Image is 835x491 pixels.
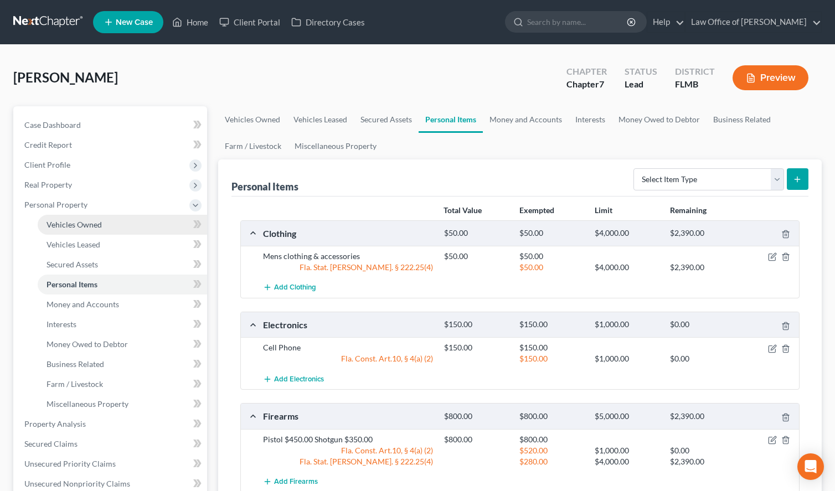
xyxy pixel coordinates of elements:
[664,411,740,422] div: $2,390.00
[38,334,207,354] a: Money Owed to Debtor
[47,280,97,289] span: Personal Items
[24,120,81,130] span: Case Dashboard
[47,220,102,229] span: Vehicles Owned
[274,477,318,486] span: Add Firearms
[231,180,298,193] div: Personal Items
[16,414,207,434] a: Property Analysis
[519,205,554,215] strong: Exempted
[589,228,664,239] div: $4,000.00
[218,106,287,133] a: Vehicles Owned
[599,79,604,89] span: 7
[214,12,286,32] a: Client Portal
[527,12,628,32] input: Search by name...
[257,228,439,239] div: Clothing
[47,379,103,389] span: Farm / Livestock
[514,411,589,422] div: $800.00
[566,78,607,91] div: Chapter
[24,140,72,149] span: Credit Report
[589,445,664,456] div: $1,000.00
[685,12,821,32] a: Law Office of [PERSON_NAME]
[24,419,86,428] span: Property Analysis
[797,453,824,480] div: Open Intercom Messenger
[167,12,214,32] a: Home
[47,299,119,309] span: Money and Accounts
[257,445,439,456] div: Fla. Const. Art.10, § 4(a) (2)
[218,133,288,159] a: Farm / Livestock
[589,353,664,364] div: $1,000.00
[444,205,482,215] strong: Total Value
[675,78,715,91] div: FLMB
[24,479,130,488] span: Unsecured Nonpriority Claims
[647,12,684,32] a: Help
[47,399,128,409] span: Miscellaneous Property
[589,411,664,422] div: $5,000.00
[670,205,707,215] strong: Remaining
[514,445,589,456] div: $520.00
[589,319,664,330] div: $1,000.00
[257,456,439,467] div: Fla. Stat. [PERSON_NAME]. § 222.25(4)
[569,106,612,133] a: Interests
[16,434,207,454] a: Secured Claims
[38,374,207,394] a: Farm / Livestock
[514,434,589,445] div: $800.00
[612,106,707,133] a: Money Owed to Debtor
[664,456,740,467] div: $2,390.00
[16,115,207,135] a: Case Dashboard
[589,456,664,467] div: $4,000.00
[38,354,207,374] a: Business Related
[38,235,207,255] a: Vehicles Leased
[664,262,740,273] div: $2,390.00
[625,78,657,91] div: Lead
[419,106,483,133] a: Personal Items
[483,106,569,133] a: Money and Accounts
[38,215,207,235] a: Vehicles Owned
[38,314,207,334] a: Interests
[439,434,514,445] div: $800.00
[13,69,118,85] span: [PERSON_NAME]
[257,262,439,273] div: Fla. Stat. [PERSON_NAME]. § 222.25(4)
[274,283,316,292] span: Add Clothing
[595,205,612,215] strong: Limit
[257,410,439,422] div: Firearms
[514,342,589,353] div: $150.00
[38,394,207,414] a: Miscellaneous Property
[38,275,207,294] a: Personal Items
[263,277,316,298] button: Add Clothing
[274,375,324,384] span: Add Electronics
[566,65,607,78] div: Chapter
[263,369,324,389] button: Add Electronics
[514,319,589,330] div: $150.00
[675,65,715,78] div: District
[707,106,777,133] a: Business Related
[257,251,439,262] div: Mens clothing & accessories
[47,359,104,369] span: Business Related
[24,459,116,468] span: Unsecured Priority Claims
[257,342,439,353] div: Cell Phone
[514,353,589,364] div: $150.00
[354,106,419,133] a: Secured Assets
[257,319,439,330] div: Electronics
[514,262,589,273] div: $50.00
[439,411,514,422] div: $800.00
[664,228,740,239] div: $2,390.00
[24,200,87,209] span: Personal Property
[38,294,207,314] a: Money and Accounts
[439,342,514,353] div: $150.00
[16,454,207,474] a: Unsecured Priority Claims
[514,251,589,262] div: $50.00
[439,319,514,330] div: $150.00
[287,106,354,133] a: Vehicles Leased
[514,456,589,467] div: $280.00
[24,160,70,169] span: Client Profile
[664,319,740,330] div: $0.00
[24,439,78,448] span: Secured Claims
[47,319,76,329] span: Interests
[38,255,207,275] a: Secured Assets
[257,353,439,364] div: Fla. Const. Art.10, § 4(a) (2)
[288,133,383,159] a: Miscellaneous Property
[439,228,514,239] div: $50.00
[286,12,370,32] a: Directory Cases
[116,18,153,27] span: New Case
[47,339,128,349] span: Money Owed to Debtor
[625,65,657,78] div: Status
